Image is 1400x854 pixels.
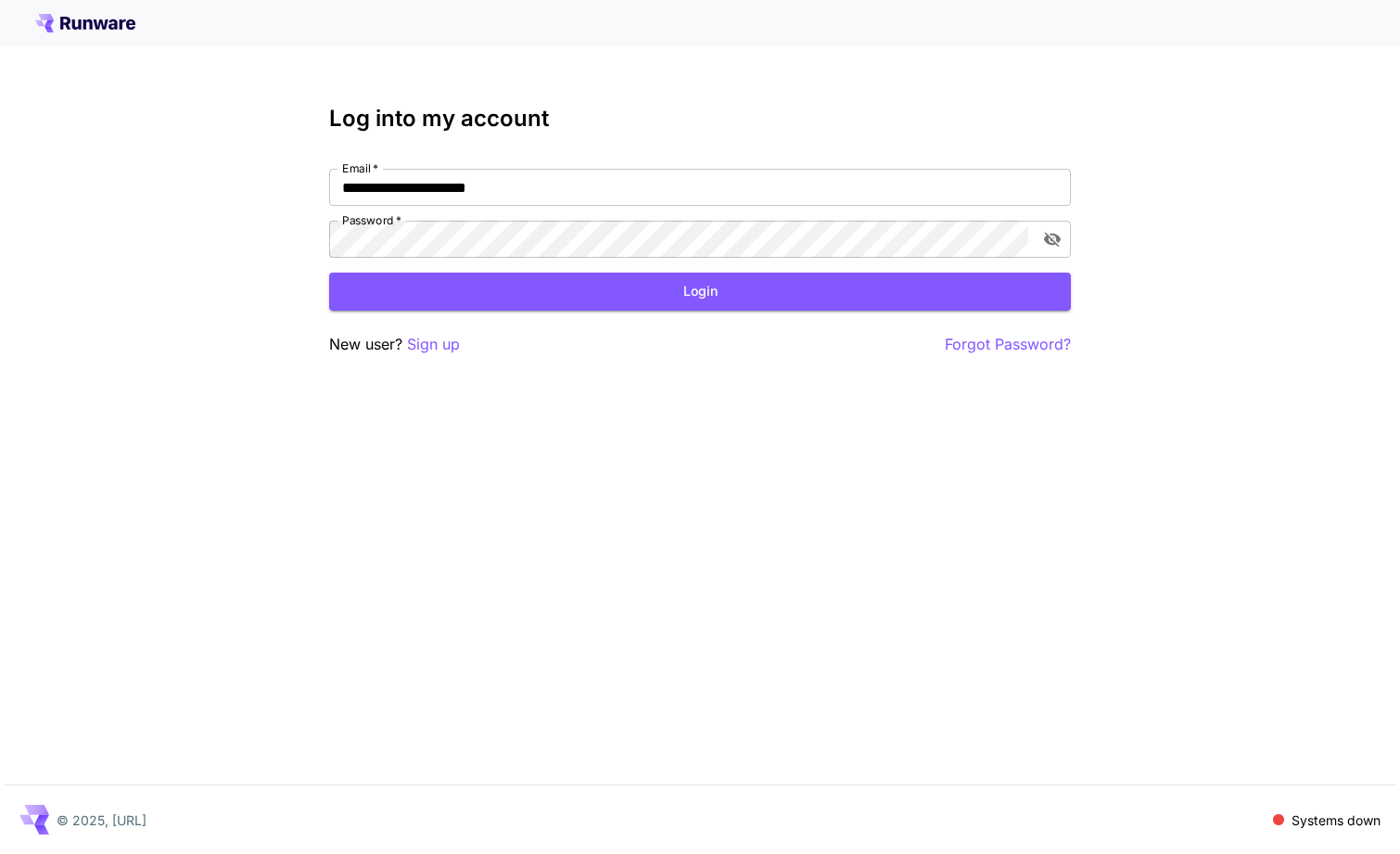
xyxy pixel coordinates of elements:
[342,160,378,176] label: Email
[57,810,146,830] p: © 2025, [URL]
[329,333,460,356] p: New user?
[407,333,460,356] button: Sign up
[329,273,1071,311] button: Login
[329,106,1071,132] h3: Log into my account
[342,212,401,228] label: Password
[1292,810,1381,830] p: Systems down
[945,333,1071,356] button: Forgot Password?
[1036,223,1069,256] button: toggle password visibility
